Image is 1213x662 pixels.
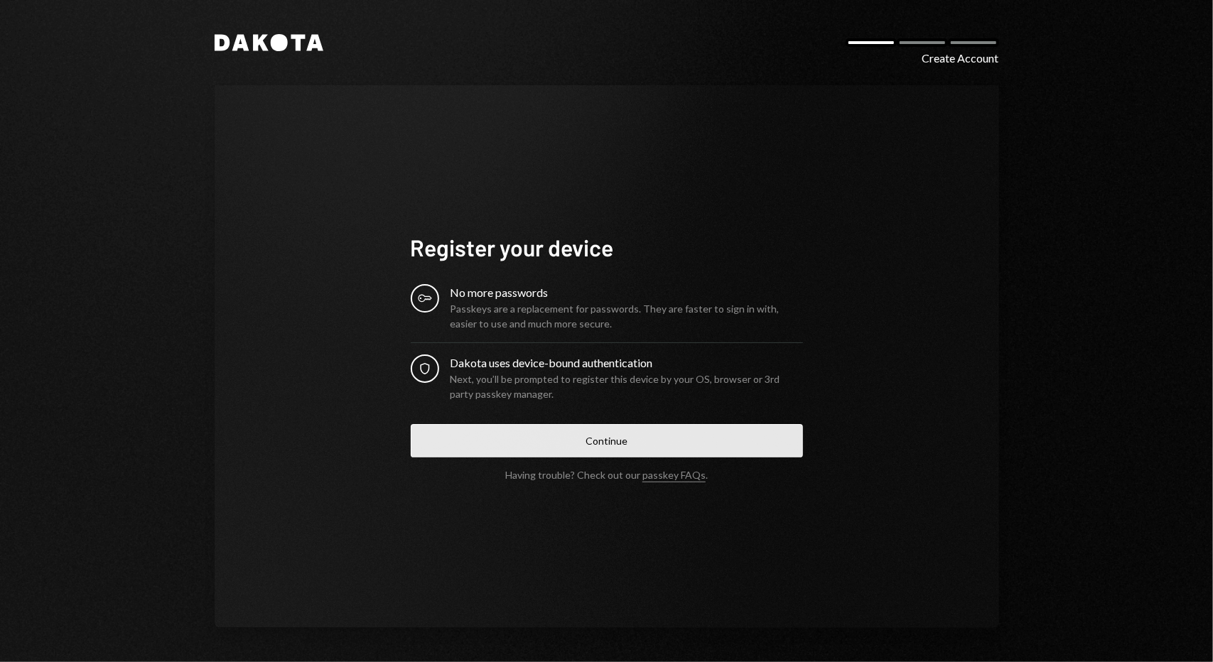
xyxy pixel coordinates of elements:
[922,50,999,67] div: Create Account
[642,469,706,482] a: passkey FAQs
[451,354,803,371] div: Dakota uses device-bound authentication
[451,301,803,331] div: Passkeys are a replacement for passwords. They are faster to sign in with, easier to use and much...
[505,469,708,481] div: Having trouble? Check out our .
[411,424,803,457] button: Continue
[451,284,803,301] div: No more passwords
[411,233,803,261] h1: Register your device
[451,371,803,401] div: Next, you’ll be prompted to register this device by your OS, browser or 3rd party passkey manager.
